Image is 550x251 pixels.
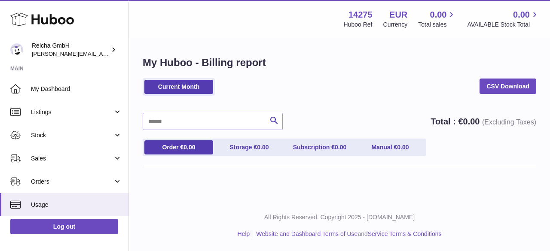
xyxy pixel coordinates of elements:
p: All Rights Reserved. Copyright 2025 - [DOMAIN_NAME] [136,213,543,221]
a: Log out [10,219,118,234]
a: 0.00 AVAILABLE Stock Total [467,9,540,29]
a: Current Month [144,80,213,94]
span: AVAILABLE Stock Total [467,21,540,29]
div: Relcha GmbH [32,42,109,58]
span: 0.00 [430,9,447,21]
a: Help [238,230,250,237]
span: Stock [31,131,113,139]
span: 0.00 [513,9,530,21]
a: Order €0.00 [144,140,213,154]
a: Storage €0.00 [215,140,284,154]
span: 0.00 [397,144,409,151]
span: Listings [31,108,113,116]
a: CSV Download [480,79,536,94]
strong: EUR [389,9,407,21]
a: Service Terms & Conditions [368,230,442,237]
li: and [253,230,441,238]
span: [PERSON_NAME][EMAIL_ADDRESS][DOMAIN_NAME] [32,50,172,57]
a: Subscription €0.00 [285,140,354,154]
a: Manual €0.00 [356,140,425,154]
span: 0.00 [257,144,269,151]
div: Huboo Ref [344,21,373,29]
strong: Total : € [431,117,536,126]
a: Website and Dashboard Terms of Use [256,230,357,237]
span: Orders [31,178,113,186]
strong: 14275 [348,9,373,21]
div: Currency [383,21,408,29]
img: rachel@consultprestige.com [10,43,23,56]
span: 0.00 [335,144,346,151]
span: 0.00 [183,144,195,151]
span: (Excluding Taxes) [482,118,536,126]
span: 0.00 [463,117,480,126]
span: Sales [31,154,113,163]
span: Usage [31,201,122,209]
span: Total sales [418,21,456,29]
span: My Dashboard [31,85,122,93]
h1: My Huboo - Billing report [143,56,536,70]
a: 0.00 Total sales [418,9,456,29]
